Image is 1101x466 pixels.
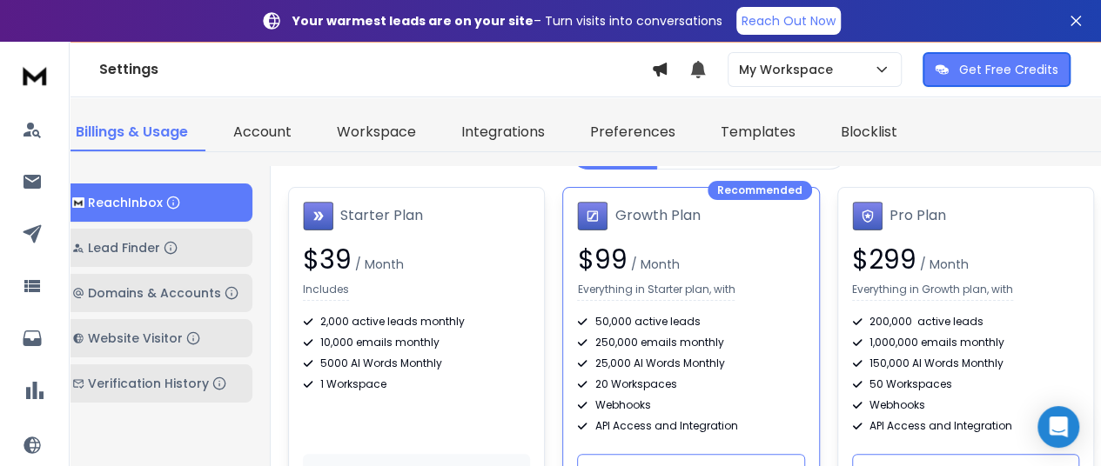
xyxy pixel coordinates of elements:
[319,115,433,151] a: Workspace
[577,398,804,412] div: Webhooks
[303,241,352,278] span: $ 39
[852,283,1013,301] p: Everything in Growth plan, with
[852,419,1079,433] div: API Access and Integration
[303,356,530,370] div: 5000 AI Words Monthly
[340,205,423,226] h1: Starter Plan
[577,315,804,329] div: 50,000 active leads
[708,181,812,200] div: Recommended
[852,398,1079,412] div: Webhooks
[58,364,252,403] button: Verification History
[58,319,252,357] button: Website Visitor
[703,115,813,151] a: Templates
[99,59,651,80] h1: Settings
[352,256,404,273] span: / Month
[303,377,530,391] div: 1 Workspace
[58,115,205,151] a: Billings & Usage
[1037,406,1079,448] div: Open Intercom Messenger
[444,115,562,151] a: Integrations
[959,61,1058,78] p: Get Free Credits
[852,356,1079,370] div: 150,000 AI Words Monthly
[58,229,252,267] button: Lead Finder
[72,197,84,209] img: logo
[303,283,349,301] p: Includes
[916,256,969,273] span: / Month
[577,241,627,278] span: $ 99
[303,315,530,329] div: 2,000 active leads monthly
[216,115,309,151] a: Account
[573,115,693,151] a: Preferences
[577,202,608,231] img: Growth Plan icon
[742,12,836,30] p: Reach Out Now
[292,12,722,30] p: – Turn visits into conversations
[852,336,1079,349] div: 1,000,000 emails monthly
[577,336,804,349] div: 250,000 emails monthly
[739,61,840,78] p: My Workspace
[627,256,679,273] span: / Month
[577,377,804,391] div: 20 Workspaces
[736,7,841,35] a: Reach Out Now
[852,315,1079,329] div: 200,000 active leads
[303,202,333,231] img: Starter Plan icon
[577,356,804,370] div: 25,000 AI Words Monthly
[17,59,52,91] img: logo
[852,202,883,231] img: Pro Plan icon
[303,336,530,349] div: 10,000 emails monthly
[890,205,946,226] h1: Pro Plan
[58,183,252,222] button: ReachInbox
[58,274,252,312] button: Domains & Accounts
[577,283,735,301] p: Everything in Starter plan, with
[923,52,1071,87] button: Get Free Credits
[577,419,804,433] div: API Access and Integration
[614,205,700,226] h1: Growth Plan
[823,115,915,151] a: Blocklist
[852,377,1079,391] div: 50 Workspaces
[292,12,534,30] strong: Your warmest leads are on your site
[852,241,916,278] span: $ 299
